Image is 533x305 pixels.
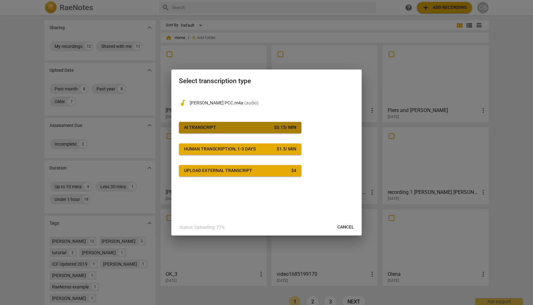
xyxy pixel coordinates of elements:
[179,165,301,176] button: Upload external transcript$4
[179,143,301,155] button: Human transcription, 1-3 days$1.5/ min
[291,168,296,174] div: $ 4
[274,124,296,131] div: $ 0.15 / min
[179,99,187,107] span: audiotrack
[179,122,301,133] button: AI Transcript$0.15/ min
[190,100,354,106] p: Noorah Kareem sessions PCC.m4a(audio)
[179,77,354,85] h2: Select transcription type
[277,146,296,152] div: $ 1.5 / min
[184,168,252,174] div: Upload external transcript
[184,146,256,152] div: Human transcription, 1-3 days
[184,124,216,131] div: AI Transcript
[180,224,225,231] p: Status: Uploading: 77%
[332,222,359,233] button: Cancel
[244,100,259,105] span: ( audio )
[337,224,354,230] span: Cancel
